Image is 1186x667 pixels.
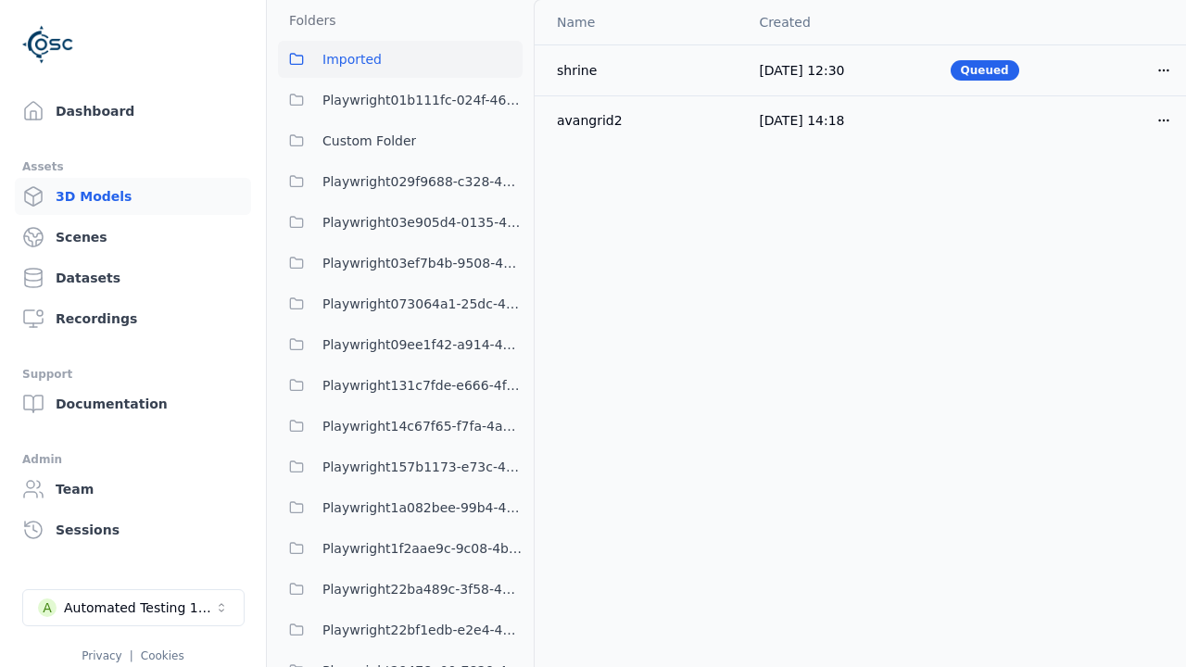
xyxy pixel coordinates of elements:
[278,122,523,159] button: Custom Folder
[38,598,57,617] div: A
[15,385,251,422] a: Documentation
[759,113,844,128] span: [DATE] 14:18
[82,649,121,662] a: Privacy
[278,285,523,322] button: Playwright073064a1-25dc-42be-bd5d-9b023c0ea8dd
[322,578,523,600] span: Playwright22ba489c-3f58-40ce-82d9-297bfd19b528
[322,293,523,315] span: Playwright073064a1-25dc-42be-bd5d-9b023c0ea8dd
[15,178,251,215] a: 3D Models
[322,48,382,70] span: Imported
[278,82,523,119] button: Playwright01b111fc-024f-466d-9bae-c06bfb571c6d
[278,448,523,485] button: Playwright157b1173-e73c-4808-a1ac-12e2e4cec217
[64,598,214,617] div: Automated Testing 1 - Playwright
[278,11,336,30] h3: Folders
[278,41,523,78] button: Imported
[322,211,523,233] span: Playwright03e905d4-0135-4922-94e2-0c56aa41bf04
[278,611,523,648] button: Playwright22bf1edb-e2e4-49eb-ace5-53917e10e3df
[322,170,523,193] span: Playwright029f9688-c328-482d-9c42-3b0c529f8514
[322,130,416,152] span: Custom Folder
[141,649,184,662] a: Cookies
[322,537,523,560] span: Playwright1f2aae9c-9c08-4bb6-a2d5-dc0ac64e971c
[15,219,251,256] a: Scenes
[22,363,244,385] div: Support
[278,204,523,241] button: Playwright03e905d4-0135-4922-94e2-0c56aa41bf04
[278,245,523,282] button: Playwright03ef7b4b-9508-47f0-8afd-5e0ec78663fc
[130,649,133,662] span: |
[278,530,523,567] button: Playwright1f2aae9c-9c08-4bb6-a2d5-dc0ac64e971c
[278,571,523,608] button: Playwright22ba489c-3f58-40ce-82d9-297bfd19b528
[278,367,523,404] button: Playwright131c7fde-e666-4f3e-be7e-075966dc97bc
[759,63,844,78] span: [DATE] 12:30
[278,408,523,445] button: Playwright14c67f65-f7fa-4a69-9dce-fa9a259dcaa1
[322,456,523,478] span: Playwright157b1173-e73c-4808-a1ac-12e2e4cec217
[278,163,523,200] button: Playwright029f9688-c328-482d-9c42-3b0c529f8514
[557,111,729,130] div: avangrid2
[278,326,523,363] button: Playwright09ee1f42-a914-43b3-abf1-e7ca57cf5f96
[322,374,523,396] span: Playwright131c7fde-e666-4f3e-be7e-075966dc97bc
[322,252,523,274] span: Playwright03ef7b4b-9508-47f0-8afd-5e0ec78663fc
[322,415,523,437] span: Playwright14c67f65-f7fa-4a69-9dce-fa9a259dcaa1
[557,61,729,80] div: shrine
[22,589,245,626] button: Select a workspace
[278,489,523,526] button: Playwright1a082bee-99b4-4375-8133-1395ef4c0af5
[15,471,251,508] a: Team
[322,497,523,519] span: Playwright1a082bee-99b4-4375-8133-1395ef4c0af5
[322,619,523,641] span: Playwright22bf1edb-e2e4-49eb-ace5-53917e10e3df
[15,300,251,337] a: Recordings
[322,333,523,356] span: Playwright09ee1f42-a914-43b3-abf1-e7ca57cf5f96
[22,156,244,178] div: Assets
[15,93,251,130] a: Dashboard
[22,448,244,471] div: Admin
[951,60,1019,81] div: Queued
[15,511,251,548] a: Sessions
[322,89,523,111] span: Playwright01b111fc-024f-466d-9bae-c06bfb571c6d
[15,259,251,296] a: Datasets
[22,19,74,70] img: Logo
